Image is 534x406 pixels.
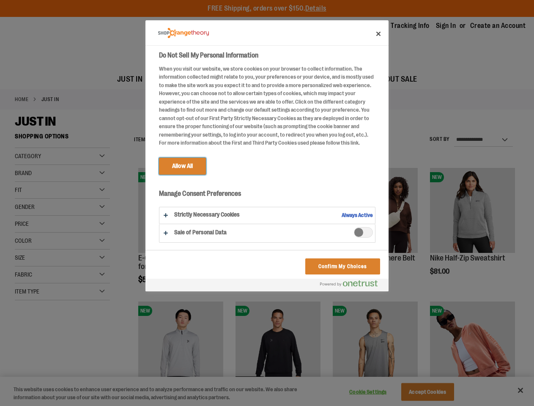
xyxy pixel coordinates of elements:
h3: Manage Consent Preferences [159,189,375,203]
h2: Do Not Sell My Personal Information [159,50,375,60]
div: Company Logo [158,25,209,41]
img: Powered by OneTrust Opens in a new Tab [320,280,378,287]
span: Sale of Personal Data [354,227,373,238]
img: Company Logo [158,28,209,38]
button: Confirm My Choices [305,258,380,274]
div: When you visit our website, we store cookies on your browser to collect information. The informat... [159,65,375,147]
a: Powered by OneTrust Opens in a new Tab [320,280,384,291]
div: Preference center [145,20,389,291]
button: Close [369,25,388,43]
button: Allow All [159,158,206,175]
div: Do Not Sell My Personal Information [145,20,389,291]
